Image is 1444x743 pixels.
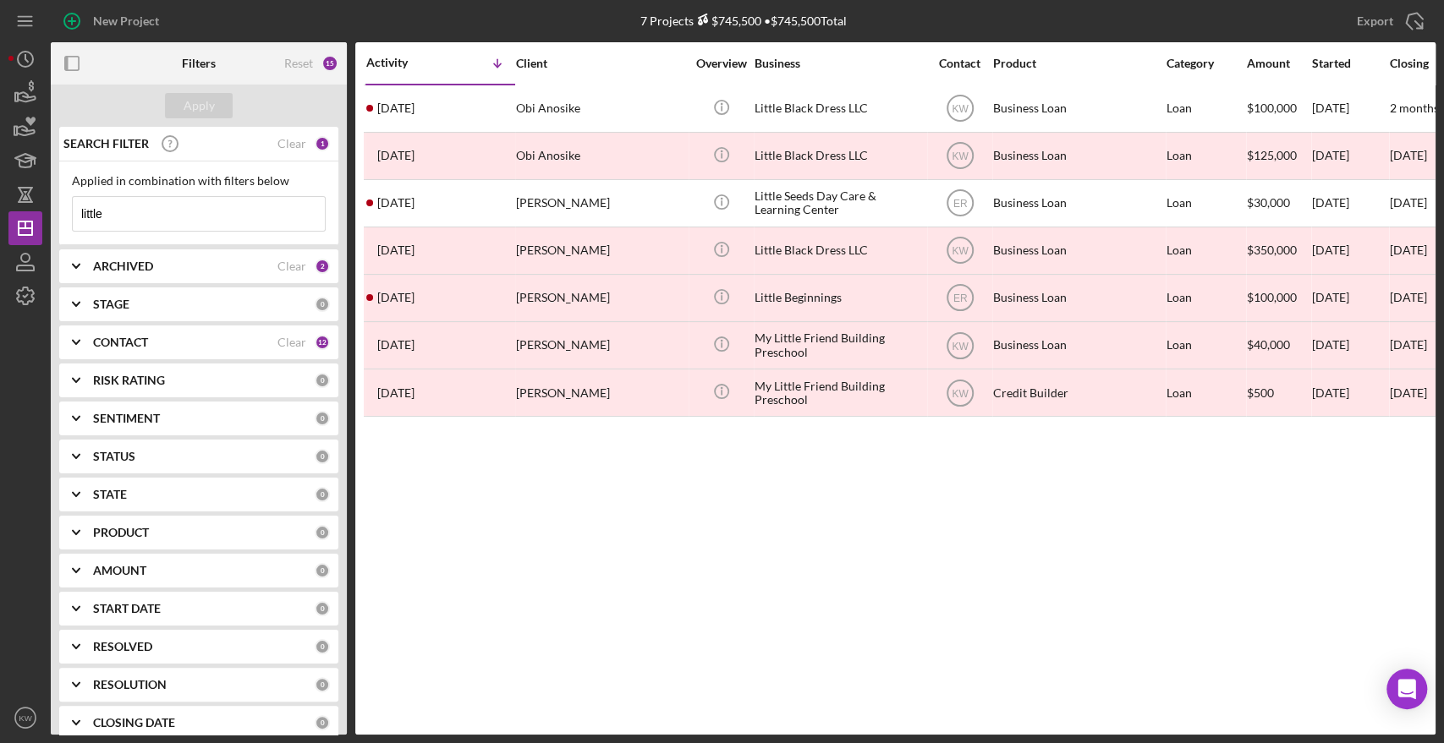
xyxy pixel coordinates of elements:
[993,134,1162,178] div: Business Loan
[993,370,1162,415] div: Credit Builder
[8,701,42,735] button: KW
[1247,101,1297,115] span: $100,000
[277,336,306,349] div: Clear
[952,387,969,399] text: KW
[63,137,149,150] b: SEARCH FILTER
[1357,4,1393,38] div: Export
[315,487,330,502] div: 0
[377,243,415,257] time: 2024-08-02 17:31
[93,298,129,311] b: STAGE
[72,174,326,188] div: Applied in combination with filters below
[1247,370,1310,415] div: $500
[93,260,153,273] b: ARCHIVED
[516,370,685,415] div: [PERSON_NAME]
[755,57,924,70] div: Business
[516,57,685,70] div: Client
[315,525,330,540] div: 0
[182,57,216,70] b: Filters
[93,374,165,387] b: RISK RATING
[315,335,330,350] div: 12
[952,150,969,162] text: KW
[165,93,233,118] button: Apply
[516,228,685,273] div: [PERSON_NAME]
[93,640,152,653] b: RESOLVED
[277,137,306,150] div: Clear
[755,134,924,178] div: Little Black Dress LLC
[1386,669,1427,709] div: Open Intercom Messenger
[1247,276,1310,320] div: $100,000
[953,198,967,210] text: ER
[1390,101,1439,115] time: 2 months
[1390,148,1427,162] time: [DATE]
[315,373,330,388] div: 0
[315,601,330,616] div: 0
[993,276,1162,320] div: Business Loan
[755,181,924,226] div: Little Seeds Day Care & Learning Center
[755,276,924,320] div: Little Beginnings
[993,86,1162,131] div: Business Loan
[1167,228,1245,273] div: Loan
[1390,337,1427,352] time: [DATE]
[1247,57,1310,70] div: Amount
[1167,370,1245,415] div: Loan
[184,93,215,118] div: Apply
[1247,134,1310,178] div: $125,000
[516,134,685,178] div: Obi Anosike
[93,412,160,425] b: SENTIMENT
[1247,228,1310,273] div: $350,000
[993,323,1162,368] div: Business Loan
[1390,290,1427,304] time: [DATE]
[93,716,175,729] b: CLOSING DATE
[1167,276,1245,320] div: Loan
[51,4,176,38] button: New Project
[1390,385,1427,400] time: [DATE]
[93,602,161,615] b: START DATE
[1167,57,1245,70] div: Category
[93,564,146,577] b: AMOUNT
[1312,323,1388,368] div: [DATE]
[952,103,969,115] text: KW
[1340,4,1436,38] button: Export
[1167,86,1245,131] div: Loan
[1167,323,1245,368] div: Loan
[315,563,330,578] div: 0
[516,86,685,131] div: Obi Anosike
[694,14,761,28] div: $745,500
[1312,276,1388,320] div: [DATE]
[377,149,415,162] time: 2025-05-23 14:28
[366,56,441,69] div: Activity
[377,196,415,210] time: 2024-08-02 23:52
[277,260,306,273] div: Clear
[93,336,148,349] b: CONTACT
[993,57,1162,70] div: Product
[93,526,149,539] b: PRODUCT
[1167,181,1245,226] div: Loan
[755,370,924,415] div: My Little Friend Building Preschool
[1247,181,1310,226] div: $30,000
[315,136,330,151] div: 1
[1312,57,1388,70] div: Started
[755,228,924,273] div: Little Black Dress LLC
[1312,370,1388,415] div: [DATE]
[640,14,847,28] div: 7 Projects • $745,500 Total
[1390,243,1427,257] time: [DATE]
[377,291,415,304] time: 2023-09-11 16:34
[1390,195,1427,210] time: [DATE]
[315,259,330,274] div: 2
[993,228,1162,273] div: Business Loan
[315,639,330,654] div: 0
[315,411,330,426] div: 0
[19,713,32,723] text: KW
[321,55,338,72] div: 15
[952,340,969,352] text: KW
[928,57,991,70] div: Contact
[1312,228,1388,273] div: [DATE]
[315,677,330,692] div: 0
[993,181,1162,226] div: Business Loan
[93,678,167,691] b: RESOLUTION
[755,323,924,368] div: My Little Friend Building Preschool
[315,449,330,464] div: 0
[315,297,330,312] div: 0
[953,292,967,304] text: ER
[1247,323,1310,368] div: $40,000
